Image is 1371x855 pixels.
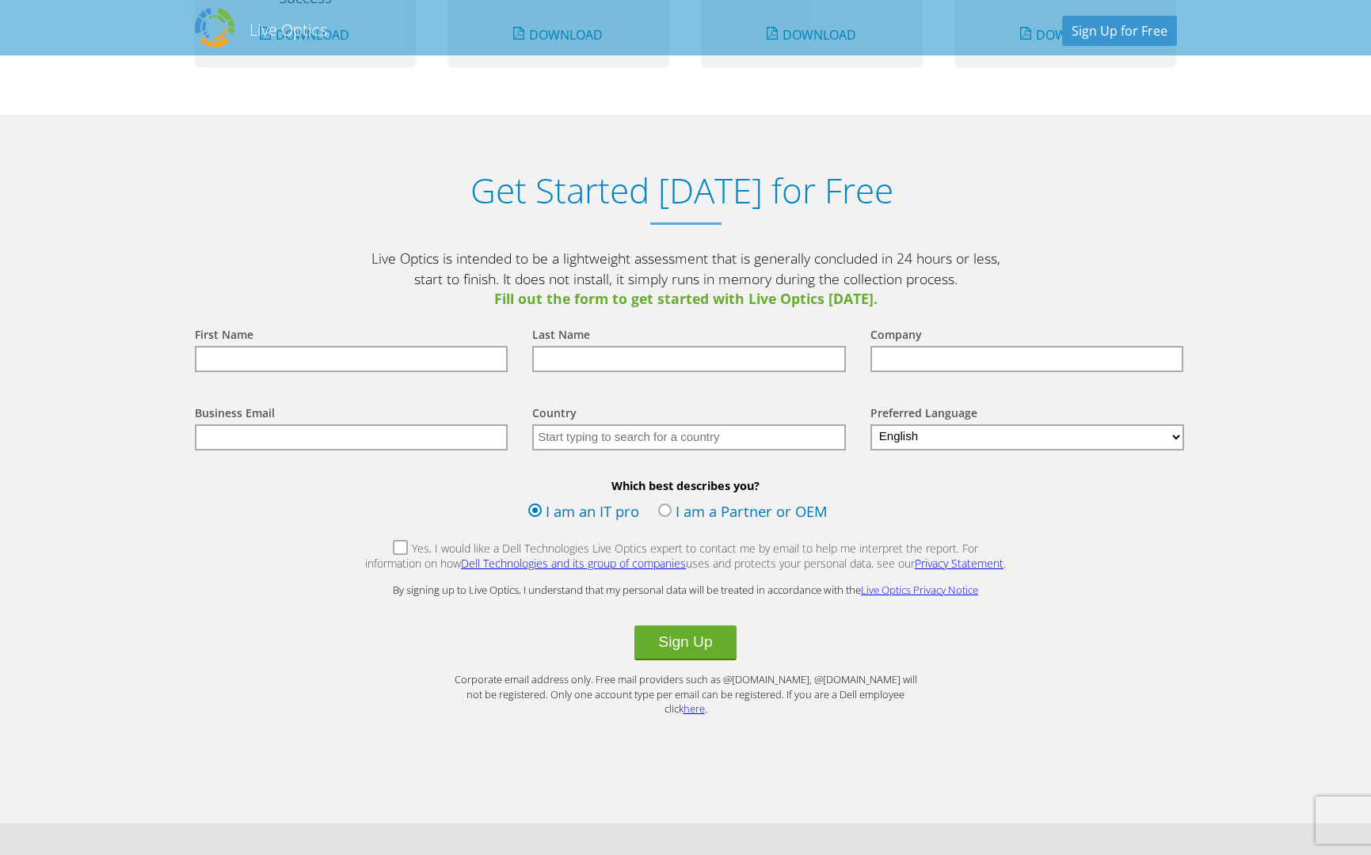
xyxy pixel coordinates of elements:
[532,327,590,346] label: Last Name
[870,405,977,424] label: Preferred Language
[179,170,1185,211] h1: Get Started [DATE] for Free
[861,583,978,597] a: Live Optics Privacy Notice
[532,424,846,450] input: Start typing to search for a country
[1062,16,1177,46] a: Sign Up for Free
[195,8,234,47] img: Dell Dpack
[369,583,1003,598] p: By signing up to Live Optics, I understand that my personal data will be treated in accordance wi...
[369,249,1003,310] p: Live Optics is intended to be a lightweight assessment that is generally concluded in 24 hours or...
[195,405,275,424] label: Business Email
[195,327,253,346] label: First Name
[179,478,1193,493] b: Which best describes you?
[249,19,327,40] h2: Live Optics
[369,289,1003,310] span: Fill out the form to get started with Live Optics [DATE].
[658,501,828,525] label: I am a Partner or OEM
[364,541,1007,575] label: Yes, I would like a Dell Technologies Live Optics expert to contact me by email to help me interp...
[528,501,639,525] label: I am an IT pro
[684,701,705,716] a: here
[634,625,736,660] button: Sign Up
[915,556,1003,571] a: Privacy Statement
[532,405,577,424] label: Country
[461,556,686,571] a: Dell Technologies and its group of companies
[870,327,922,346] label: Company
[448,672,924,716] p: Corporate email address only. Free mail providers such as @[DOMAIN_NAME], @[DOMAIN_NAME] will not...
